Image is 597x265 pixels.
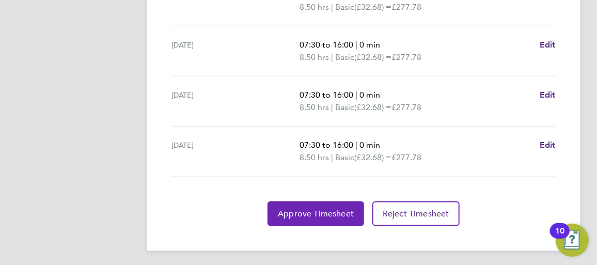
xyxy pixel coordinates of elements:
span: | [331,102,333,112]
a: Edit [540,139,556,151]
span: (£32.68) = [354,2,391,12]
span: Edit [540,90,556,100]
span: 8.50 hrs [300,2,329,12]
div: [DATE] [171,39,300,64]
span: 07:30 to 16:00 [300,140,353,150]
span: Basic [335,51,354,64]
span: | [355,40,357,50]
span: (£32.68) = [354,152,391,162]
span: | [355,90,357,100]
a: Edit [540,89,556,101]
div: [DATE] [171,139,300,164]
button: Approve Timesheet [268,201,364,226]
span: 0 min [359,90,380,100]
span: | [355,140,357,150]
span: £277.78 [391,152,421,162]
span: Edit [540,140,556,150]
span: | [331,152,333,162]
span: Edit [540,40,556,50]
span: £277.78 [391,2,421,12]
a: Edit [540,39,556,51]
span: 07:30 to 16:00 [300,40,353,50]
span: £277.78 [391,102,421,112]
div: [DATE] [171,89,300,114]
span: £277.78 [391,52,421,62]
span: 8.50 hrs [300,52,329,62]
span: 8.50 hrs [300,152,329,162]
span: | [331,52,333,62]
span: | [331,2,333,12]
span: Basic [335,101,354,114]
span: 07:30 to 16:00 [300,90,353,100]
span: (£32.68) = [354,102,391,112]
button: Open Resource Center, 10 new notifications [556,224,589,257]
span: Approve Timesheet [278,209,354,219]
span: Basic [335,151,354,164]
span: Reject Timesheet [383,209,449,219]
span: 0 min [359,40,380,50]
span: Basic [335,1,354,13]
span: 0 min [359,140,380,150]
span: 8.50 hrs [300,102,329,112]
div: 10 [555,231,564,244]
span: (£32.68) = [354,52,391,62]
button: Reject Timesheet [372,201,460,226]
